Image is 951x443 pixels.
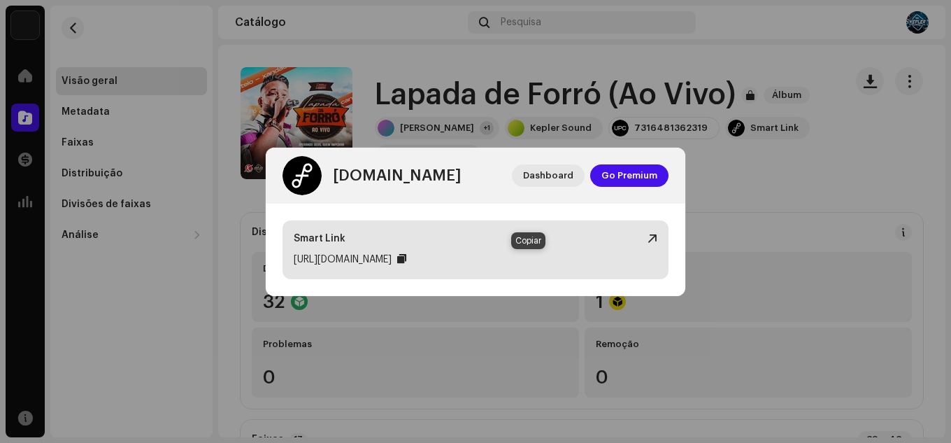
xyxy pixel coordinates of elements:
[333,167,461,184] div: [DOMAIN_NAME]
[523,162,573,190] span: Dashboard
[512,164,585,187] button: Dashboard
[294,251,392,268] div: [URL][DOMAIN_NAME]
[601,162,657,190] span: Go Premium
[294,232,345,246] div: Smart Link
[590,164,668,187] button: Go Premium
